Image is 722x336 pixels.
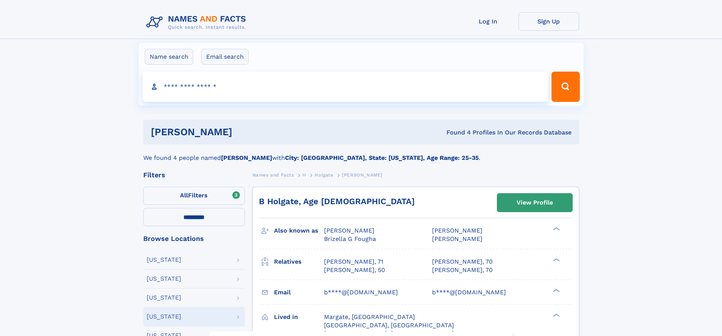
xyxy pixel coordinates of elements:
[147,276,181,282] div: [US_STATE]
[274,255,324,268] h3: Relatives
[324,266,385,274] a: [PERSON_NAME], 50
[252,170,294,180] a: Names and Facts
[551,288,560,293] div: ❯
[259,197,415,206] a: B Holgate, Age [DEMOGRAPHIC_DATA]
[143,72,548,102] input: search input
[518,12,579,31] a: Sign Up
[432,227,482,234] span: [PERSON_NAME]
[315,172,333,178] span: Holgate
[432,258,493,266] a: [PERSON_NAME], 70
[324,322,454,329] span: [GEOGRAPHIC_DATA], [GEOGRAPHIC_DATA]
[147,314,181,320] div: [US_STATE]
[432,235,482,242] span: [PERSON_NAME]
[551,227,560,231] div: ❯
[221,154,272,161] b: [PERSON_NAME]
[143,12,252,33] img: Logo Names and Facts
[302,170,306,180] a: H
[274,311,324,323] h3: Lived in
[315,170,333,180] a: Holgate
[274,224,324,237] h3: Also known as
[201,49,249,65] label: Email search
[145,49,193,65] label: Name search
[143,172,245,178] div: Filters
[551,72,579,102] button: Search Button
[497,194,572,212] a: View Profile
[180,192,188,199] span: All
[342,172,382,178] span: [PERSON_NAME]
[143,144,579,163] div: We found 4 people named with .
[285,154,479,161] b: City: [GEOGRAPHIC_DATA], State: [US_STATE], Age Range: 25-35
[432,266,493,274] a: [PERSON_NAME], 70
[143,187,245,205] label: Filters
[274,286,324,299] h3: Email
[143,235,245,242] div: Browse Locations
[339,128,572,137] div: Found 4 Profiles In Our Records Database
[147,295,181,301] div: [US_STATE]
[324,235,376,242] span: Brizella G Fougha
[151,127,340,137] h1: [PERSON_NAME]
[551,313,560,317] div: ❯
[324,227,374,234] span: [PERSON_NAME]
[517,194,553,211] div: View Profile
[551,257,560,262] div: ❯
[324,258,383,266] a: [PERSON_NAME], 71
[458,12,518,31] a: Log In
[324,313,415,320] span: Margate, [GEOGRAPHIC_DATA]
[302,172,306,178] span: H
[147,257,181,263] div: [US_STATE]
